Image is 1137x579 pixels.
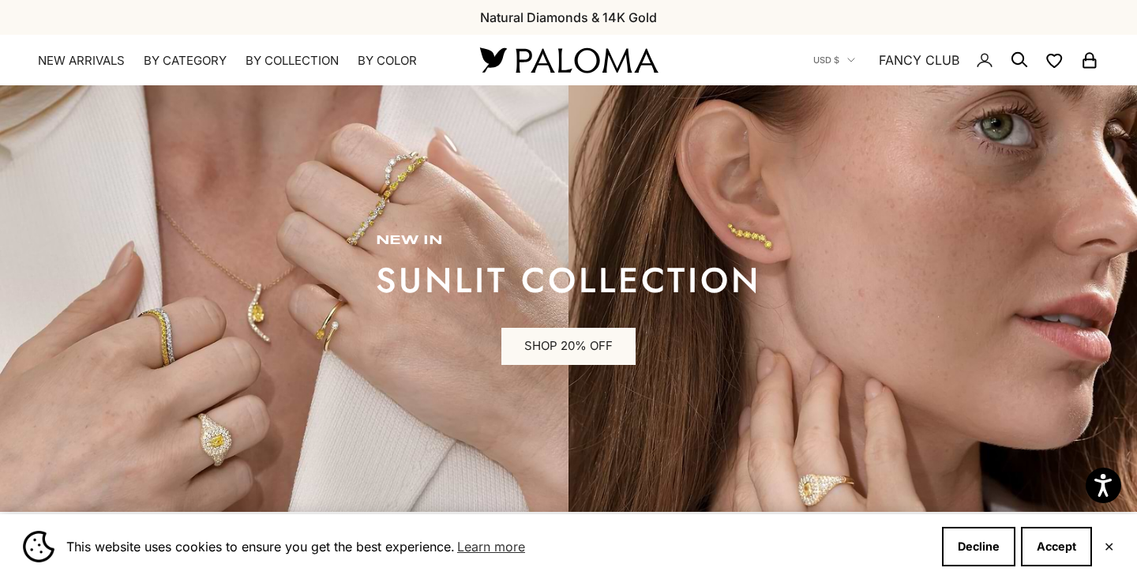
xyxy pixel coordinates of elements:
p: Natural Diamonds & 14K Gold [480,7,657,28]
summary: By Collection [246,53,339,69]
summary: By Category [144,53,227,69]
a: Learn more [455,535,527,558]
span: This website uses cookies to ensure you get the best experience. [66,535,929,558]
summary: By Color [358,53,417,69]
a: FANCY CLUB [879,50,959,70]
span: USD $ [813,53,839,67]
button: USD $ [813,53,855,67]
p: sunlit collection [376,265,761,296]
nav: Secondary navigation [813,35,1099,85]
p: new in [376,233,761,249]
a: SHOP 20% OFF [501,328,636,366]
nav: Primary navigation [38,53,442,69]
button: Close [1104,542,1114,551]
button: Accept [1021,527,1092,566]
a: NEW ARRIVALS [38,53,125,69]
button: Decline [942,527,1015,566]
img: Cookie banner [23,531,54,562]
